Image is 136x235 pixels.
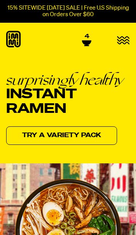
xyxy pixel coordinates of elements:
span: 4 [85,33,89,40]
a: Try a variety pack [6,126,117,145]
p: 15% SITEWIDE [DATE] SALE | Free U.S Shipping on Orders Over $60 [6,5,130,18]
em: surprisingly healthy [6,72,130,87]
h1: Instant Ramen [6,72,130,117]
a: 4 [82,33,92,46]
